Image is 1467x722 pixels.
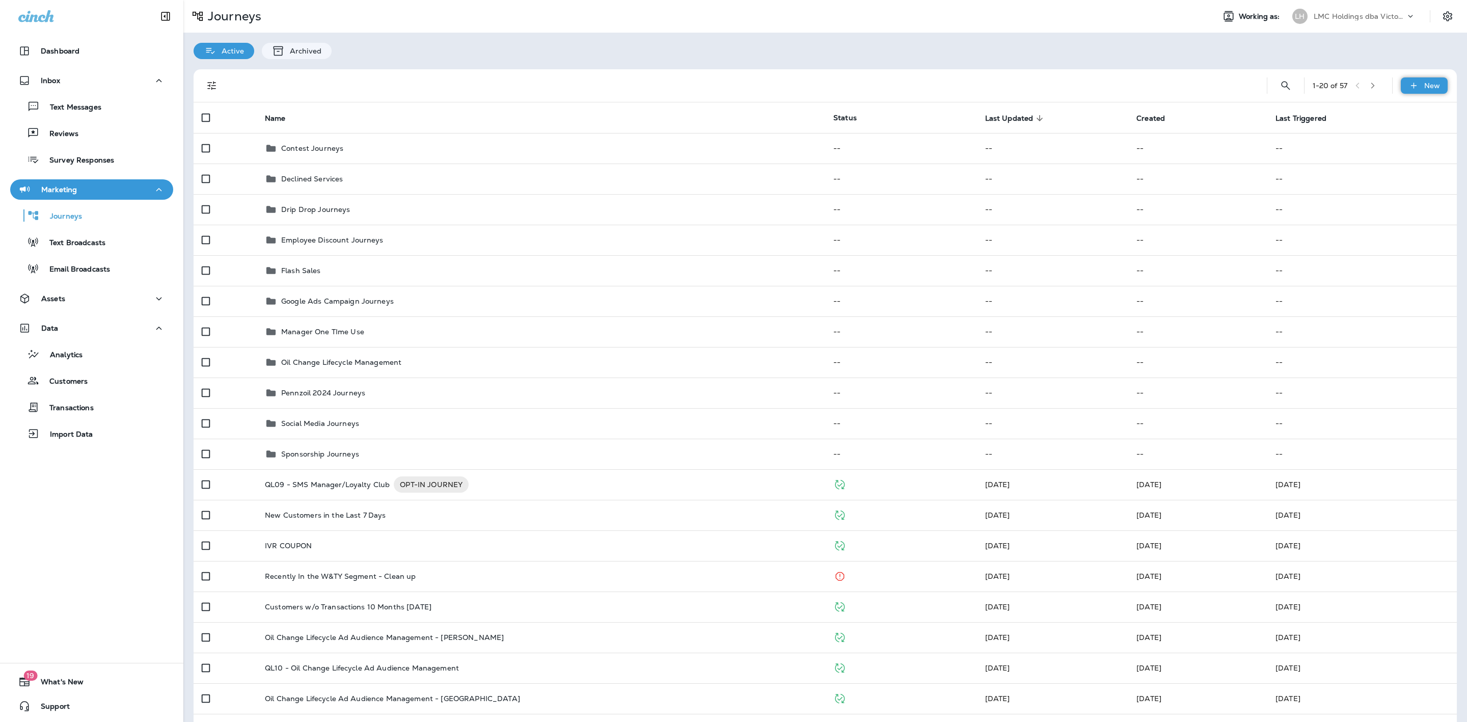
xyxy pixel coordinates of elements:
td: -- [825,164,977,194]
td: -- [1267,164,1457,194]
span: Unknown [1136,602,1161,611]
p: Active [216,47,244,55]
span: Last Updated [985,114,1034,123]
td: [DATE] [1267,622,1457,653]
div: OPT-IN JOURNEY [394,476,469,493]
td: -- [1267,133,1457,164]
span: Published [833,662,846,672]
span: Published [833,693,846,702]
p: Contest Journeys [281,144,343,152]
p: Marketing [41,185,77,194]
p: QL09 - SMS Manager/Loyalty Club [265,476,390,493]
button: Settings [1438,7,1457,25]
button: 19What's New [10,672,173,692]
p: Data [41,324,59,332]
td: -- [1128,194,1267,225]
td: -- [977,316,1129,347]
span: OPT-IN JOURNEY [394,479,469,490]
span: Support [31,702,70,714]
span: Created [1136,114,1178,123]
td: -- [1128,347,1267,378]
span: Robert Wlasuk [1136,480,1161,489]
button: Collapse Sidebar [151,6,180,26]
p: New Customers in the Last 7 Days [265,511,386,519]
td: -- [1128,286,1267,316]
span: Michelle Anderson [985,572,1010,581]
button: Dashboard [10,41,173,61]
button: Data [10,318,173,338]
span: Published [833,601,846,610]
p: Google Ads Campaign Journeys [281,297,394,305]
p: QL10 - Oil Change Lifecycle Ad Audience Management [265,664,459,672]
p: Assets [41,295,65,303]
td: -- [1267,316,1457,347]
span: Published [833,540,846,549]
p: LMC Holdings dba Victory Lane Quick Oil Change [1314,12,1405,20]
td: -- [1128,225,1267,255]
p: Declined Services [281,175,343,183]
td: -- [1267,255,1457,286]
span: What's New [31,678,84,690]
button: Survey Responses [10,149,173,170]
td: -- [1128,408,1267,439]
span: 19 [23,671,37,681]
div: LH [1292,9,1308,24]
td: -- [977,133,1129,164]
td: -- [825,347,977,378]
p: Inbox [41,76,60,85]
span: DEV ACCOUNT [985,480,1010,489]
p: Journeys [40,212,82,222]
td: -- [977,225,1129,255]
span: J-P Scoville [1136,633,1161,642]
td: -- [825,255,977,286]
td: -- [1267,408,1457,439]
p: Oil Change Lifecycle Ad Audience Management - [PERSON_NAME] [265,633,504,641]
span: Published [833,510,846,519]
td: -- [977,347,1129,378]
td: -- [1267,439,1457,469]
td: -- [977,439,1129,469]
span: Working as: [1239,12,1282,21]
td: -- [1267,225,1457,255]
div: 1 - 20 of 57 [1313,82,1347,90]
td: [DATE] [1267,683,1457,714]
button: Search Journeys [1275,75,1296,96]
span: Published [833,479,846,488]
button: Analytics [10,343,173,365]
td: [DATE] [1267,561,1457,592]
span: Status [833,113,857,122]
p: Survey Responses [39,156,114,166]
span: Name [265,114,286,123]
td: -- [825,225,977,255]
td: -- [1267,347,1457,378]
p: Email Broadcasts [39,265,110,275]
p: Transactions [39,404,94,413]
td: -- [825,133,977,164]
span: Micah Weckert [1136,541,1161,550]
button: Import Data [10,423,173,444]
p: Customers w/o Transactions 10 Months [DATE] [265,603,431,611]
span: Last Updated [985,114,1047,123]
p: Drip Drop Journeys [281,205,350,213]
td: -- [1267,286,1457,316]
td: -- [1128,439,1267,469]
td: -- [1128,255,1267,286]
p: Text Messages [40,103,101,113]
span: J-P Scoville [1136,663,1161,673]
button: Text Messages [10,96,173,117]
td: -- [1128,164,1267,194]
p: Manager One TIme Use [281,328,364,336]
p: Pennzoil 2024 Journeys [281,389,365,397]
td: -- [977,194,1129,225]
td: -- [825,194,977,225]
td: -- [1128,133,1267,164]
p: Flash Sales [281,266,321,275]
td: -- [1267,194,1457,225]
span: DEV ACCOUNT [985,541,1010,550]
td: -- [977,378,1129,408]
td: [DATE] [1267,500,1457,530]
p: Oil Change Lifecycle Management [281,358,401,366]
p: Analytics [40,351,83,360]
p: Journeys [204,9,261,24]
td: -- [1128,378,1267,408]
